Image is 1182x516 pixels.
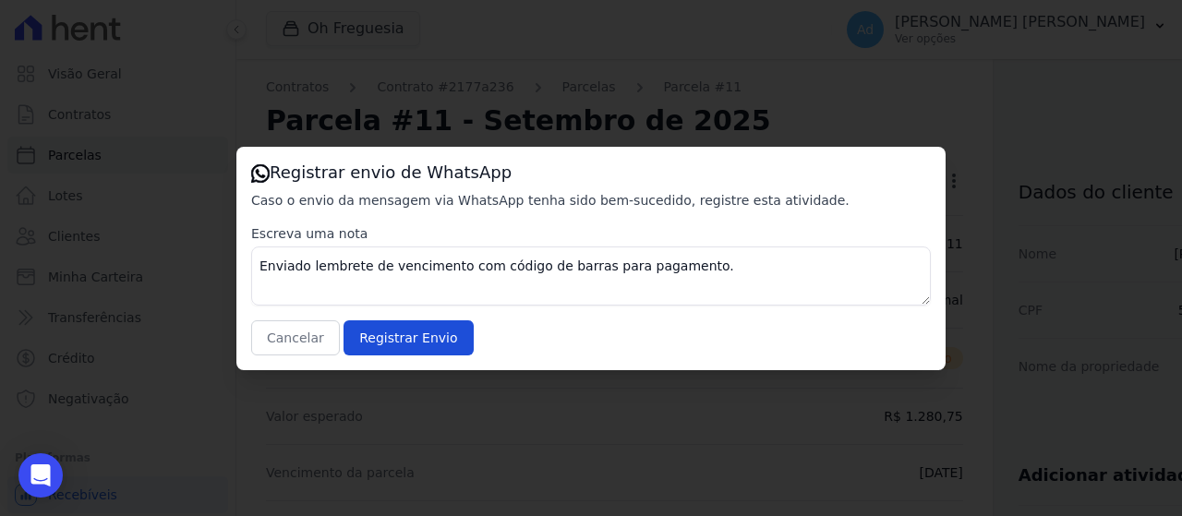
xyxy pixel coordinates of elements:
[251,246,931,306] textarea: Enviado lembrete de vencimento com código de barras para pagamento.
[251,320,340,355] button: Cancelar
[18,453,63,498] div: Open Intercom Messenger
[251,162,931,184] h3: Registrar envio de WhatsApp
[251,191,931,210] p: Caso o envio da mensagem via WhatsApp tenha sido bem-sucedido, registre esta atividade.
[251,224,931,243] label: Escreva uma nota
[344,320,473,355] input: Registrar Envio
